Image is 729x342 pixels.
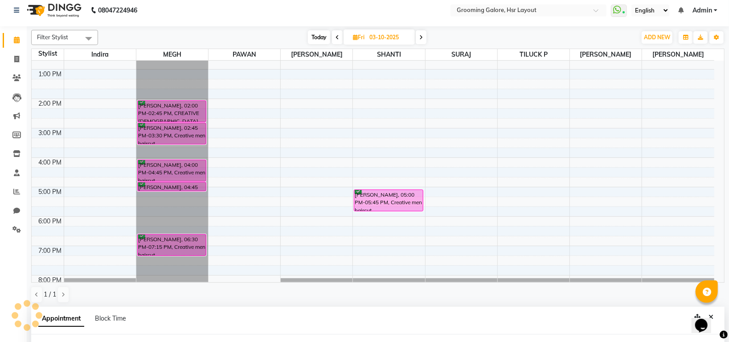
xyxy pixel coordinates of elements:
span: [PERSON_NAME] [281,49,352,60]
span: 1 / 1 [44,290,56,299]
div: 4:00 PM [37,158,64,167]
div: 7:00 PM [37,246,64,255]
div: 5:00 PM [37,187,64,197]
span: TILUCK P [498,49,569,60]
div: 1:00 PM [37,70,64,79]
div: 2:00 PM [37,99,64,108]
iframe: chat widget [692,306,720,333]
span: Appointment [38,311,84,327]
div: Stylist [32,49,64,58]
div: [PERSON_NAME], 02:45 PM-03:30 PM, Creative men haircut [138,123,206,144]
div: 8:00 PM [37,276,64,285]
div: [PERSON_NAME], 05:00 PM-05:45 PM, Creative men haircut [354,190,422,211]
span: [PERSON_NAME] [570,49,642,60]
span: Today [308,30,330,44]
div: [PERSON_NAME], 02:00 PM-02:45 PM, CREATIVE [DEMOGRAPHIC_DATA] HAIRCUT [138,101,206,122]
span: MEGH [136,49,208,60]
div: [PERSON_NAME], 06:30 PM-07:15 PM, Creative men haircut [138,235,206,255]
span: SHANTI [353,49,425,60]
div: [PERSON_NAME], 04:45 PM-05:05 PM, [PERSON_NAME] desigh(craft) [138,182,206,191]
div: 6:00 PM [37,217,64,226]
span: Fri [351,34,367,41]
span: PAWAN [209,49,280,60]
div: [PERSON_NAME], 04:00 PM-04:45 PM, Creative men haircut [138,160,206,181]
span: Filter Stylist [37,33,68,41]
input: 2025-10-03 [367,31,411,44]
span: [PERSON_NAME] [642,49,714,60]
span: ADD NEW [644,34,670,41]
span: Block Time [95,314,126,322]
span: Admin [692,6,712,15]
span: Indira [64,49,136,60]
button: ADD NEW [642,31,672,44]
div: 3:00 PM [37,128,64,138]
span: SURAJ [426,49,497,60]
